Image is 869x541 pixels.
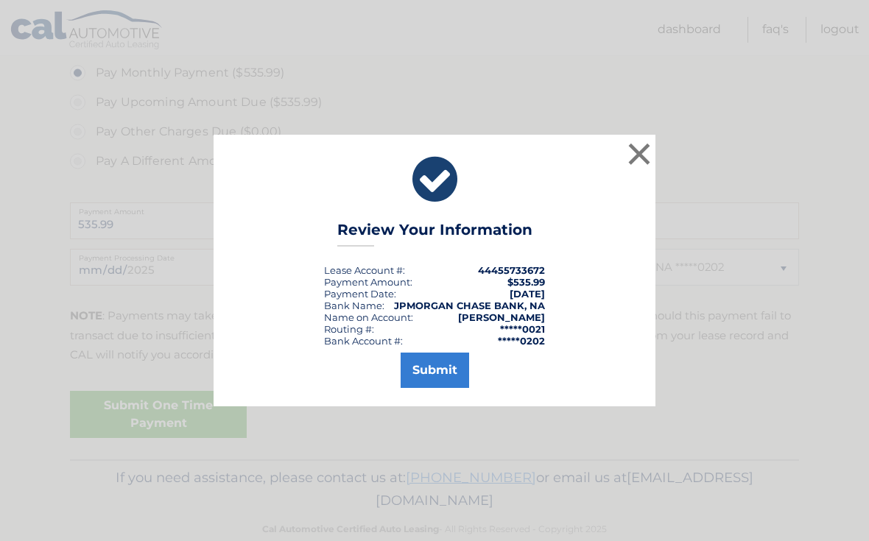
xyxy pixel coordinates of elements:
strong: JPMORGAN CHASE BANK, NA [394,300,545,311]
div: Name on Account: [324,311,413,323]
span: Payment Date [324,288,394,300]
div: Routing #: [324,323,374,335]
span: $535.99 [507,276,545,288]
button: Submit [401,353,469,388]
h3: Review Your Information [337,221,532,247]
span: [DATE] [510,288,545,300]
div: Lease Account #: [324,264,405,276]
strong: [PERSON_NAME] [458,311,545,323]
strong: 44455733672 [478,264,545,276]
div: : [324,288,396,300]
div: Payment Amount: [324,276,412,288]
button: × [625,139,654,169]
div: Bank Name: [324,300,384,311]
div: Bank Account #: [324,335,403,347]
